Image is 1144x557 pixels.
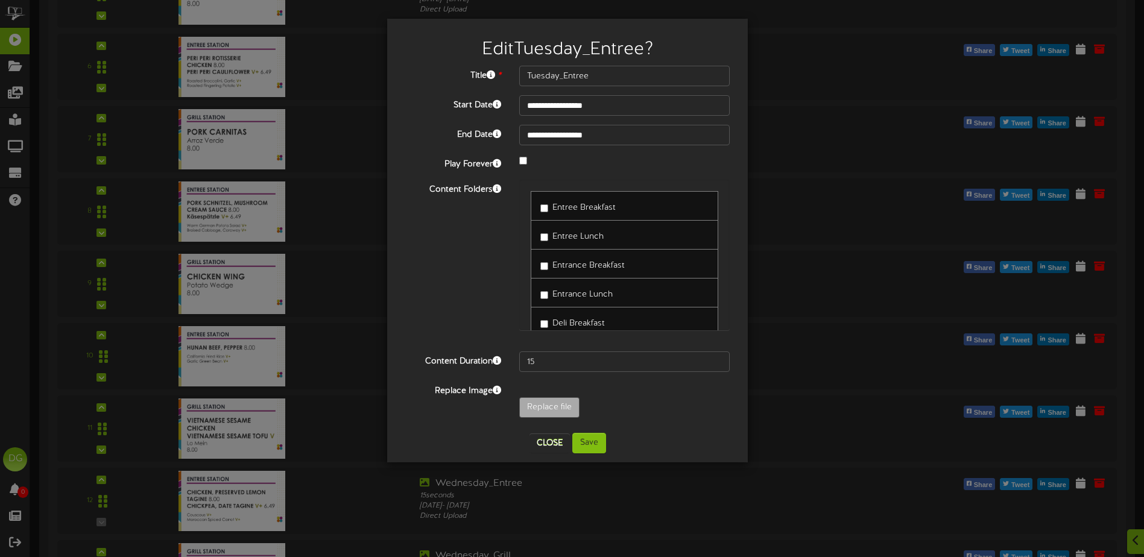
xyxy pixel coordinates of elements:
span: Entree Breakfast [552,203,616,212]
label: Start Date [396,95,510,112]
label: Content Duration [396,351,510,368]
input: Entrance Breakfast [540,262,548,270]
span: Deli Breakfast [552,319,605,328]
label: Content Folders [396,180,510,196]
input: Deli Breakfast [540,320,548,328]
input: 15 [519,351,730,372]
input: Entree Breakfast [540,204,548,212]
label: Title [396,66,510,82]
label: End Date [396,125,510,141]
span: Entrance Breakfast [552,261,625,270]
button: Close [529,433,570,453]
button: Save [572,433,606,453]
label: Play Forever [396,154,510,171]
input: Entrance Lunch [540,291,548,299]
h2: Edit Tuesday_Entree ? [405,40,730,60]
label: Replace Image [396,381,510,397]
input: Title [519,66,730,86]
input: Entree Lunch [540,233,548,241]
span: Entree Lunch [552,232,604,241]
span: Entrance Lunch [552,290,613,299]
